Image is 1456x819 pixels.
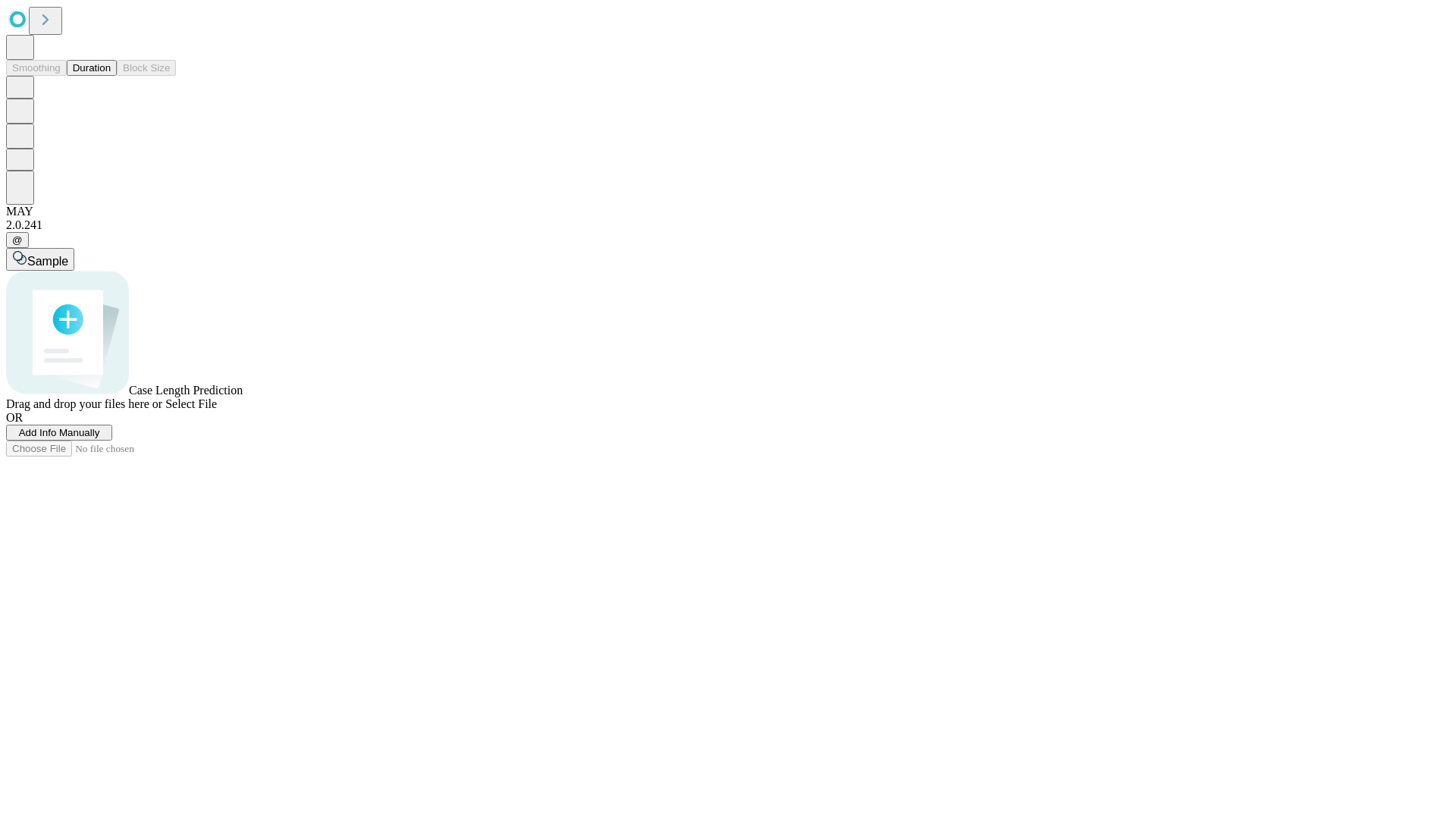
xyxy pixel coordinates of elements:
[6,397,162,410] span: Drag and drop your files here or
[27,255,68,268] span: Sample
[6,425,112,441] button: Add Info Manually
[117,60,176,76] button: Block Size
[6,411,23,424] span: OR
[67,60,117,76] button: Duration
[6,218,1450,232] div: 2.0.241
[129,384,243,397] span: Case Length Prediction
[12,234,23,246] span: @
[165,397,217,410] span: Select File
[6,232,29,248] button: @
[6,60,67,76] button: Smoothing
[6,248,74,271] button: Sample
[6,205,1450,218] div: MAY
[19,427,100,438] span: Add Info Manually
